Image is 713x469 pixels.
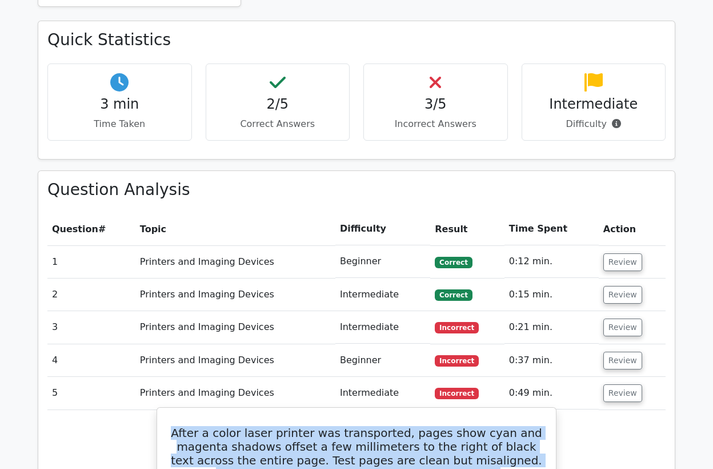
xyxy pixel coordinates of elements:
[57,96,182,113] h4: 3 min
[531,96,656,113] h4: Intermediate
[504,377,599,410] td: 0:49 min.
[504,311,599,344] td: 0:21 min.
[47,311,135,344] td: 3
[135,213,335,245] th: Topic
[603,286,642,304] button: Review
[47,30,666,50] h3: Quick Statistics
[57,117,182,131] p: Time Taken
[435,289,472,301] span: Correct
[47,180,666,200] h3: Question Analysis
[435,322,479,333] span: Incorrect
[335,213,430,245] th: Difficulty
[47,245,135,278] td: 1
[47,213,135,245] th: #
[47,377,135,410] td: 5
[335,377,430,410] td: Intermediate
[335,344,430,377] td: Beginner
[504,245,599,278] td: 0:12 min.
[504,213,599,245] th: Time Spent
[430,213,504,245] th: Result
[135,279,335,311] td: Printers and Imaging Devices
[603,384,642,402] button: Review
[135,245,335,278] td: Printers and Imaging Devices
[435,388,479,399] span: Incorrect
[335,311,430,344] td: Intermediate
[373,117,498,131] p: Incorrect Answers
[135,311,335,344] td: Printers and Imaging Devices
[135,377,335,410] td: Printers and Imaging Devices
[504,344,599,377] td: 0:37 min.
[52,224,98,234] span: Question
[435,257,472,268] span: Correct
[335,279,430,311] td: Intermediate
[373,96,498,113] h4: 3/5
[215,96,341,113] h4: 2/5
[531,117,656,131] p: Difficulty
[435,355,479,367] span: Incorrect
[603,319,642,336] button: Review
[47,344,135,377] td: 4
[135,344,335,377] td: Printers and Imaging Devices
[335,245,430,278] td: Beginner
[215,117,341,131] p: Correct Answers
[603,253,642,271] button: Review
[504,279,599,311] td: 0:15 min.
[599,213,666,245] th: Action
[47,279,135,311] td: 2
[603,352,642,369] button: Review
